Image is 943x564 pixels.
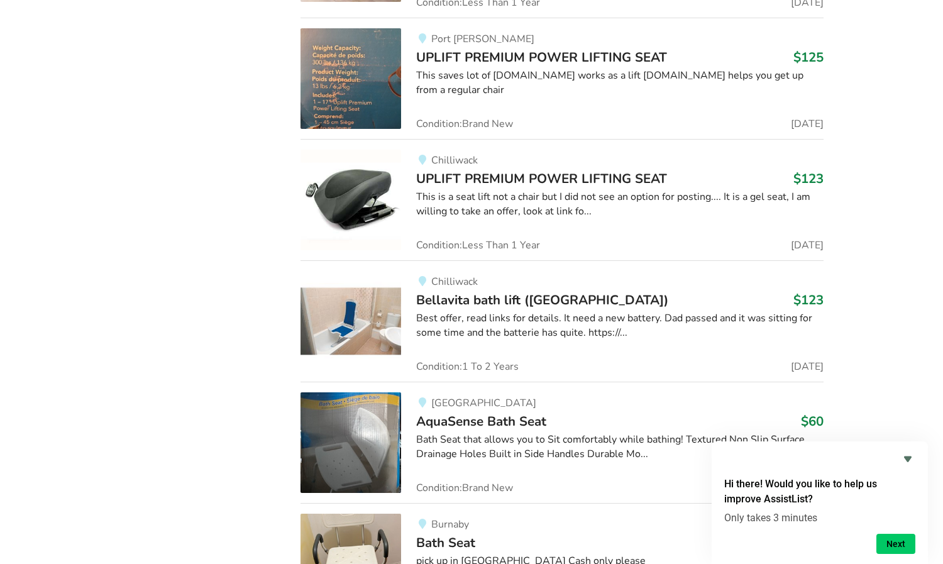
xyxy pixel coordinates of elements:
span: [DATE] [791,119,824,129]
h3: $123 [793,292,824,308]
img: bathroom safety-bellavita bath lift (chilliwack) [301,271,401,372]
span: AquaSense Bath Seat [416,412,546,430]
span: [DATE] [791,362,824,372]
a: bathroom safety-aquasense bath seat[GEOGRAPHIC_DATA]AquaSense Bath Seat$60Bath Seat that allows y... [301,382,823,503]
span: Condition: Brand New [416,483,513,493]
span: Chilliwack [431,275,478,289]
div: This saves lot of [DOMAIN_NAME] works as a lift [DOMAIN_NAME] helps you get up from a regular chair [416,69,823,97]
button: Hide survey [900,451,915,467]
h3: $60 [801,413,824,429]
h2: Hi there! Would you like to help us improve AssistList? [724,477,915,507]
div: Hi there! Would you like to help us improve AssistList? [724,451,915,554]
img: transfer aids-uplift premium power lifting seat [301,150,401,250]
span: [GEOGRAPHIC_DATA] [431,396,536,410]
button: Next question [876,534,915,554]
div: This is a seat lift not a chair but I did not see an option for posting.... It is a gel seat, I a... [416,190,823,219]
div: Bath Seat that allows you to Sit comfortably while bathing! Textured Non Slip Surface Drainage Ho... [416,433,823,462]
span: UPLIFT PREMIUM POWER LIFTING SEAT [416,48,667,66]
a: bathroom safety-bellavita bath lift (chilliwack)ChilliwackBellavita bath lift ([GEOGRAPHIC_DATA])... [301,260,823,382]
span: Bellavita bath lift ([GEOGRAPHIC_DATA]) [416,291,668,309]
span: Condition: Less Than 1 Year [416,240,540,250]
span: Condition: Brand New [416,119,513,129]
div: Best offer, read links for details. It need a new battery. Dad passed and it was sitting for some... [416,311,823,340]
span: Burnaby [431,517,469,531]
span: Condition: 1 To 2 Years [416,362,519,372]
img: bathroom safety-aquasense bath seat [301,392,401,493]
span: UPLIFT PREMIUM POWER LIFTING SEAT [416,170,667,187]
p: Only takes 3 minutes [724,512,915,524]
a: transfer aids-uplift premium power lifting seatChilliwackUPLIFT PREMIUM POWER LIFTING SEAT$123Thi... [301,139,823,260]
img: transfer aids-uplift premium power lifting seat [301,28,401,129]
span: Port [PERSON_NAME] [431,32,534,46]
a: transfer aids-uplift premium power lifting seatPort [PERSON_NAME]UPLIFT PREMIUM POWER LIFTING SEA... [301,18,823,139]
h3: $123 [793,170,824,187]
span: [DATE] [791,240,824,250]
span: Chilliwack [431,153,478,167]
span: Bath Seat [416,534,475,551]
h3: $125 [793,49,824,65]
